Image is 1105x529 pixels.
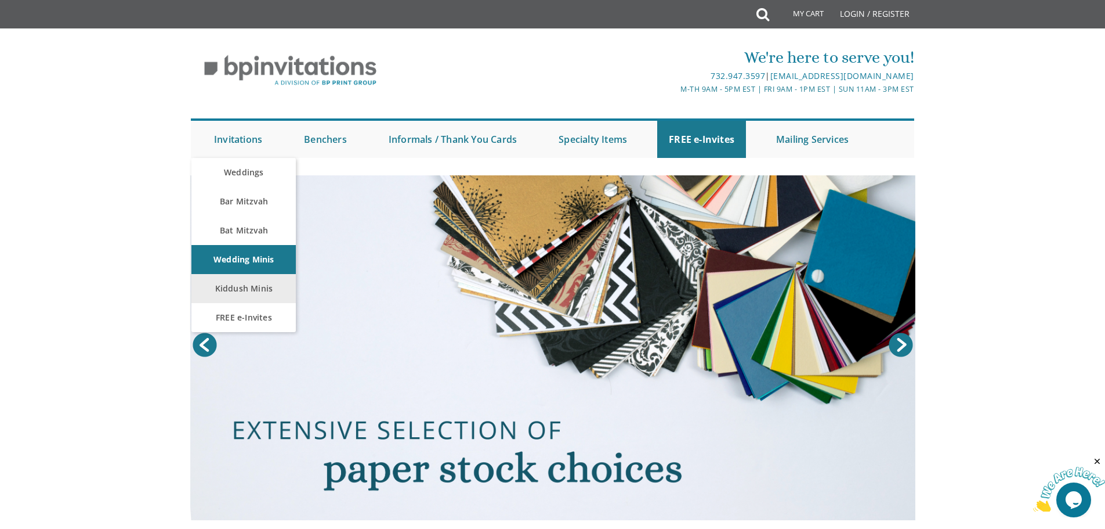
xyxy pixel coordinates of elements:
[433,69,914,83] div: |
[377,121,528,158] a: Informals / Thank You Cards
[191,216,296,245] a: Bat Mitzvah
[191,187,296,216] a: Bar Mitzvah
[657,121,746,158] a: FREE e-Invites
[1033,456,1105,512] iframe: chat widget
[191,46,390,95] img: BP Invitation Loft
[886,330,915,359] a: Next
[768,1,832,30] a: My Cart
[765,121,860,158] a: Mailing Services
[433,83,914,95] div: M-Th 9am - 5pm EST | Fri 9am - 1pm EST | Sun 11am - 3pm EST
[433,46,914,69] div: We're here to serve you!
[191,274,296,303] a: Kiddush Minis
[191,303,296,332] a: FREE e-Invites
[547,121,639,158] a: Specialty Items
[770,70,914,81] a: [EMAIL_ADDRESS][DOMAIN_NAME]
[711,70,765,81] a: 732.947.3597
[292,121,358,158] a: Benchers
[202,121,274,158] a: Invitations
[190,330,219,359] a: Prev
[191,245,296,274] a: Wedding Minis
[191,158,296,187] a: Weddings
